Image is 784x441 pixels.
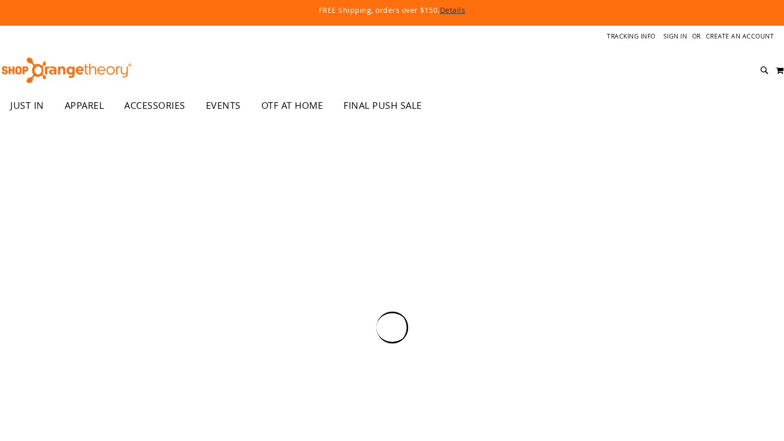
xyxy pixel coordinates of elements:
[124,94,185,117] span: ACCESSORIES
[10,94,44,117] span: JUST IN
[607,32,656,41] a: Tracking Info
[706,32,774,41] a: Create an Account
[343,94,422,117] span: FINAL PUSH SALE
[65,94,104,117] span: APPAREL
[114,94,196,118] a: ACCESSORIES
[196,94,251,118] a: EVENTS
[333,94,432,118] a: FINAL PUSH SALE
[663,32,687,41] a: Sign In
[84,5,700,15] p: FREE Shipping, orders over $150.
[251,94,334,118] a: OTF AT HOME
[54,94,114,118] a: APPAREL
[440,5,466,15] a: Details
[261,94,323,117] span: OTF AT HOME
[206,94,241,117] span: EVENTS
